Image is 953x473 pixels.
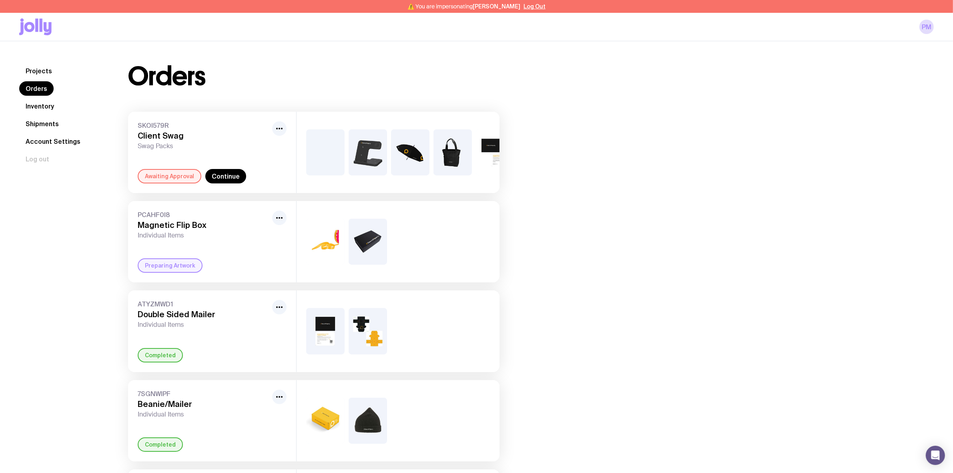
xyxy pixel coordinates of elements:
[138,348,183,362] div: Completed
[138,390,269,398] span: 7SGNWIPF
[19,64,58,78] a: Projects
[407,3,520,10] span: ⚠️ You are impersonating
[138,300,269,308] span: ATYZMWD1
[128,64,205,89] h1: Orders
[138,169,201,183] div: Awaiting Approval
[205,169,246,183] a: Continue
[19,81,54,96] a: Orders
[138,131,269,141] h3: Client Swag
[138,411,269,419] span: Individual Items
[138,258,203,273] div: Preparing Artwork
[19,134,87,149] a: Account Settings
[524,3,546,10] button: Log Out
[19,152,56,166] button: Log out
[138,142,269,150] span: Swag Packs
[919,20,934,34] a: PM
[473,3,520,10] span: [PERSON_NAME]
[138,211,269,219] span: PCAHF0I8
[138,231,269,240] span: Individual Items
[138,220,269,230] h3: Magnetic Flip Box
[138,321,269,329] span: Individual Items
[138,399,269,409] h3: Beanie/Mailer
[926,446,945,465] div: Open Intercom Messenger
[19,99,60,113] a: Inventory
[138,121,269,129] span: SKOI579R
[19,117,65,131] a: Shipments
[138,310,269,319] h3: Double Sided Mailer
[138,437,183,452] div: Completed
